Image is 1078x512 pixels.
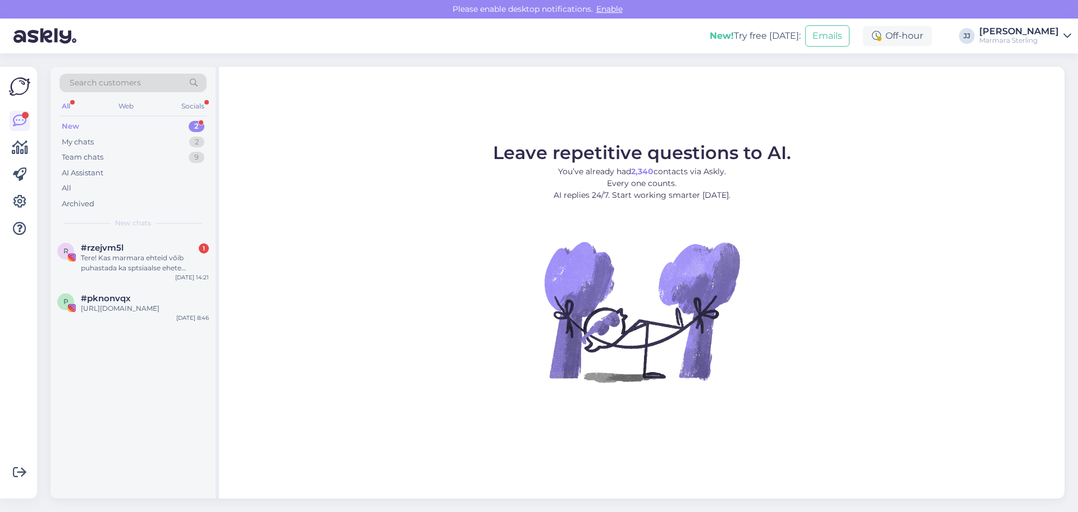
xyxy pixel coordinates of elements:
span: #rzejvm5l [81,243,124,253]
b: New! [710,30,734,41]
span: #pknonvqx [81,293,131,303]
div: New [62,121,79,132]
div: 2 [189,121,204,132]
span: Search customers [70,77,141,89]
img: Askly Logo [9,76,30,97]
span: Enable [593,4,626,14]
button: Emails [805,25,849,47]
div: Archived [62,198,94,210]
div: 1 [199,243,209,253]
div: [DATE] 8:46 [176,314,209,322]
div: Marmara Sterling [979,36,1059,45]
div: Off-hour [863,26,932,46]
p: You’ve already had contacts via Askly. Every one counts. AI replies 24/7. Start working smarter [... [493,166,791,201]
div: 2 [189,137,204,148]
div: Tere! Kas marmara ehteid võib puhastada ka sptsiaalse ehete puhastusvahendiga? :) [81,253,209,273]
div: [URL][DOMAIN_NAME] [81,303,209,314]
span: r [63,247,68,255]
div: Socials [179,99,207,114]
div: All [62,183,71,194]
span: Leave repetitive questions to AI. [493,142,791,164]
div: Try free [DATE]: [710,29,801,43]
img: No Chat active [541,210,743,413]
a: [PERSON_NAME]Marmara Sterling [979,27,1071,45]
div: Team chats [62,152,103,163]
div: My chats [62,137,94,148]
div: All [60,99,72,114]
div: JJ [959,28,975,44]
b: 2,340 [631,166,654,176]
div: 9 [189,152,204,163]
div: Web [116,99,136,114]
div: [PERSON_NAME] [979,27,1059,36]
span: p [63,297,68,306]
div: AI Assistant [62,167,103,179]
span: New chats [115,218,151,228]
div: [DATE] 14:21 [175,273,209,282]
